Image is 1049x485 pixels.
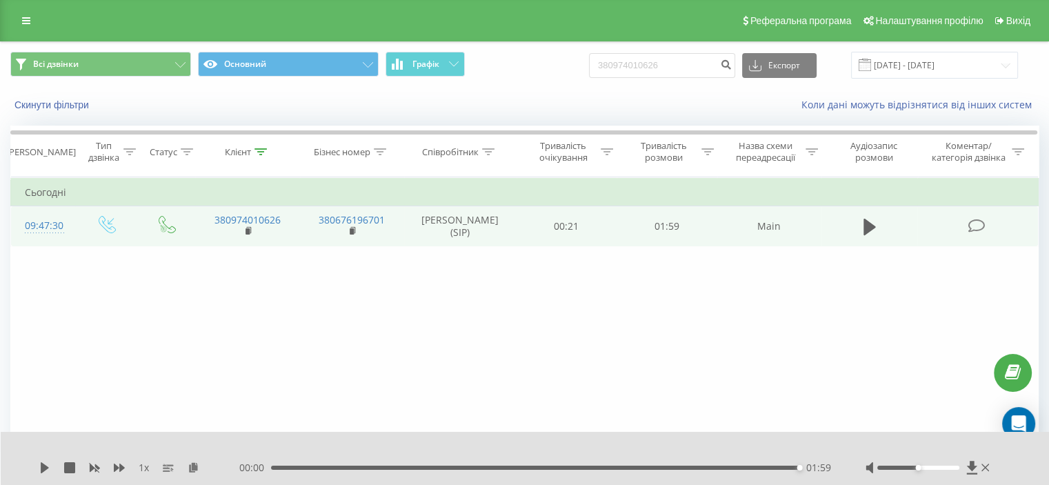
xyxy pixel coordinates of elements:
[797,465,803,471] div: Accessibility label
[806,461,831,475] span: 01:59
[214,213,281,226] a: 380974010626
[239,461,271,475] span: 00:00
[412,59,439,69] span: Графік
[529,140,598,164] div: Тривалість очікування
[139,461,149,475] span: 1 x
[617,206,717,246] td: 01:59
[589,53,735,78] input: Пошук за номером
[717,206,821,246] td: Main
[875,15,983,26] span: Налаштування профілю
[11,179,1039,206] td: Сьогодні
[730,140,802,164] div: Назва схеми переадресації
[319,213,385,226] a: 380676196701
[750,15,852,26] span: Реферальна програма
[834,140,915,164] div: Аудіозапис розмови
[198,52,379,77] button: Основний
[314,146,370,158] div: Бізнес номер
[517,206,617,246] td: 00:21
[10,52,191,77] button: Всі дзвінки
[33,59,79,70] span: Всі дзвінки
[915,465,921,471] div: Accessibility label
[422,146,479,158] div: Співробітник
[742,53,817,78] button: Експорт
[87,140,119,164] div: Тип дзвінка
[801,98,1039,111] a: Коли дані можуть відрізнятися вiд інших систем
[629,140,698,164] div: Тривалість розмови
[150,146,177,158] div: Статус
[10,99,96,111] button: Скинути фільтри
[1002,407,1035,440] div: Open Intercom Messenger
[1006,15,1030,26] span: Вихід
[386,52,465,77] button: Графік
[928,140,1008,164] div: Коментар/категорія дзвінка
[25,212,61,239] div: 09:47:30
[6,146,76,158] div: [PERSON_NAME]
[225,146,251,158] div: Клієнт
[404,206,517,246] td: [PERSON_NAME] (SIP)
